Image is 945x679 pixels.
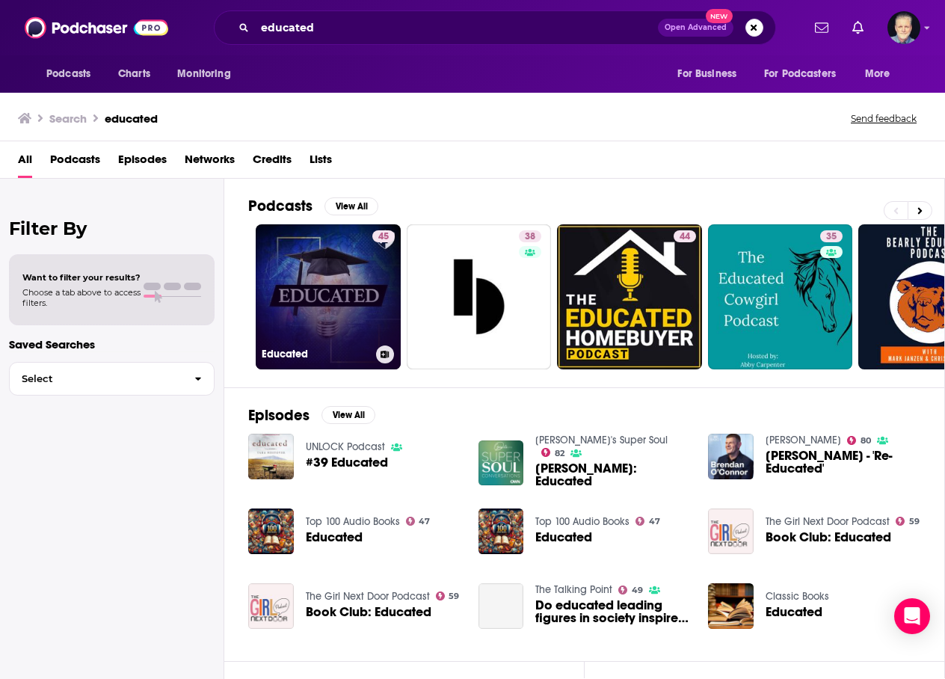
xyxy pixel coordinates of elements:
[214,10,776,45] div: Search podcasts, credits, & more...
[665,24,727,31] span: Open Advanced
[846,112,921,125] button: Send feedback
[310,147,332,178] a: Lists
[555,450,564,457] span: 82
[255,16,658,40] input: Search podcasts, credits, & more...
[167,60,250,88] button: open menu
[809,15,834,40] a: Show notifications dropdown
[649,518,660,525] span: 47
[766,590,829,603] a: Classic Books
[306,590,430,603] a: The Girl Next Door Podcast
[861,437,871,444] span: 80
[256,224,401,369] a: 45Educated
[321,406,375,424] button: View All
[535,462,690,488] a: Tara Westover: Educated
[25,13,168,42] a: Podchaser - Follow, Share and Rate Podcasts
[248,406,310,425] h2: Episodes
[894,598,930,634] div: Open Intercom Messenger
[372,230,395,242] a: 45
[306,440,385,453] a: UNLOCK Podcast
[766,515,890,528] a: The Girl Next Door Podcast
[766,449,920,475] a: Lucy Kellaway - 'Re-Educated'
[248,583,294,629] img: Book Club: Educated
[541,448,564,457] a: 82
[253,147,292,178] a: Credits
[378,230,389,245] span: 45
[22,287,141,308] span: Choose a tab above to access filters.
[708,509,754,554] img: Book Club: Educated
[535,531,592,544] a: Educated
[887,11,920,44] img: User Profile
[764,64,836,85] span: For Podcasters
[49,111,87,126] h3: Search
[118,64,150,85] span: Charts
[185,147,235,178] a: Networks
[36,60,110,88] button: open menu
[535,434,668,446] a: Oprah's Super Soul
[248,197,378,215] a: PodcastsView All
[632,587,643,594] span: 49
[419,518,430,525] span: 47
[478,440,524,486] a: Tara Westover: Educated
[306,531,363,544] a: Educated
[887,11,920,44] span: Logged in as JonesLiterary
[248,197,313,215] h2: Podcasts
[855,60,909,88] button: open menu
[248,509,294,554] img: Educated
[9,362,215,396] button: Select
[887,11,920,44] button: Show profile menu
[118,147,167,178] a: Episodes
[478,509,524,554] img: Educated
[306,606,431,618] a: Book Club: Educated
[9,337,215,351] p: Saved Searches
[865,64,890,85] span: More
[847,436,871,445] a: 80
[667,60,755,88] button: open menu
[846,15,869,40] a: Show notifications dropdown
[754,60,858,88] button: open menu
[706,9,733,23] span: New
[658,19,733,37] button: Open AdvancedNew
[436,592,460,600] a: 59
[766,449,920,475] span: [PERSON_NAME] - 'Re-Educated'
[826,230,837,245] span: 35
[525,230,535,245] span: 38
[766,606,822,618] a: Educated
[478,583,524,629] a: Do educated leading figures in society inspire and educated nation?
[820,230,843,242] a: 35
[896,517,920,526] a: 59
[248,434,294,479] img: #39 Educated
[306,515,400,528] a: Top 100 Audio Books
[177,64,230,85] span: Monitoring
[708,224,853,369] a: 35
[618,586,643,594] a: 49
[10,374,182,384] span: Select
[407,224,552,369] a: 38
[677,64,736,85] span: For Business
[50,147,100,178] a: Podcasts
[708,583,754,629] img: Educated
[46,64,90,85] span: Podcasts
[262,348,370,360] h3: Educated
[909,518,920,525] span: 59
[766,531,891,544] span: Book Club: Educated
[18,147,32,178] a: All
[635,517,660,526] a: 47
[535,599,690,624] a: Do educated leading figures in society inspire and educated nation?
[306,456,388,469] a: #39 Educated
[22,272,141,283] span: Want to filter your results?
[105,111,158,126] h3: educated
